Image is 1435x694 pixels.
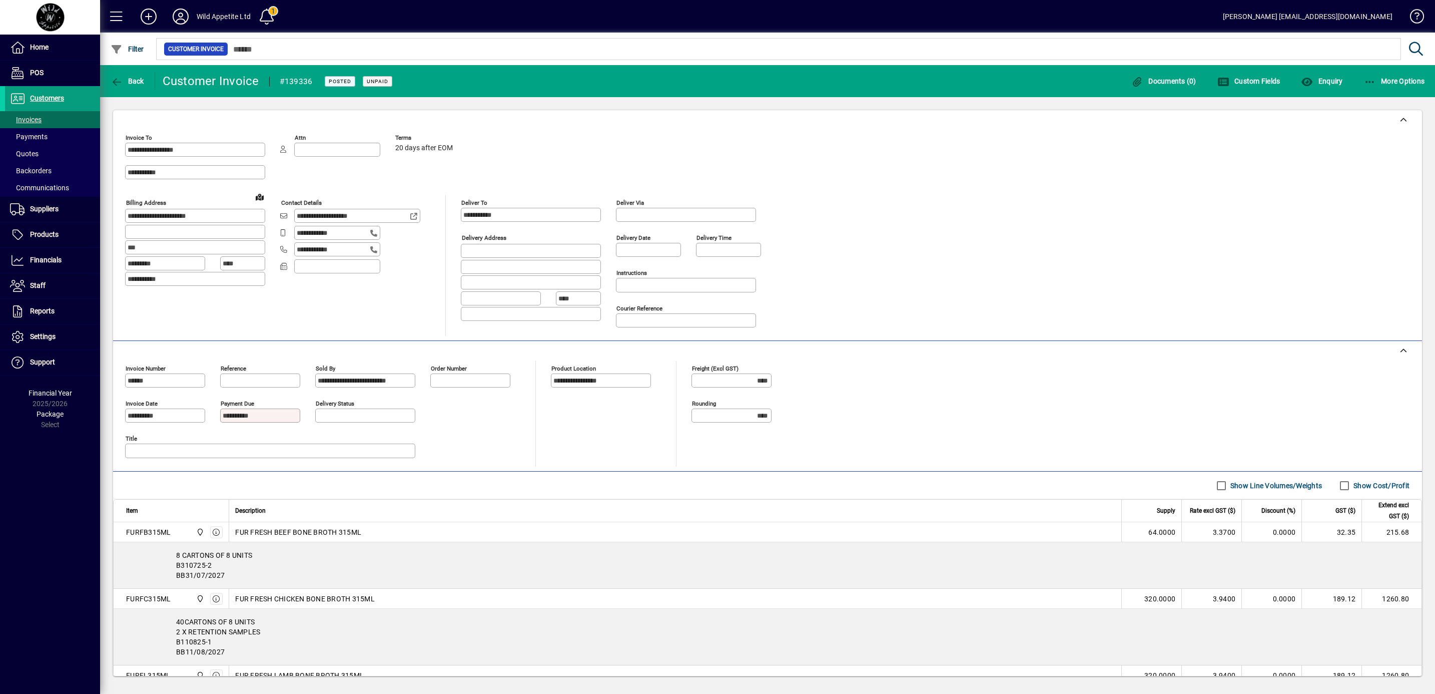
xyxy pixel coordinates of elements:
[5,111,100,128] a: Invoices
[114,542,1421,588] div: 8 CARTONS OF 8 UNITS B310725-2 BB31/07/2027
[30,256,62,264] span: Financials
[194,593,205,604] span: Wild Appetite Ltd
[1402,2,1422,35] a: Knowledge Base
[616,199,644,206] mat-label: Deliver via
[126,527,171,537] div: FURFB315ML
[1131,77,1196,85] span: Documents (0)
[221,365,246,372] mat-label: Reference
[221,400,254,407] mat-label: Payment due
[1301,77,1342,85] span: Enquiry
[1301,522,1361,542] td: 32.35
[329,78,351,85] span: Posted
[1190,505,1235,516] span: Rate excl GST ($)
[235,505,266,516] span: Description
[1241,665,1301,685] td: 0.0000
[30,69,44,77] span: POS
[1188,670,1235,680] div: 3.9400
[30,230,59,238] span: Products
[37,410,64,418] span: Package
[126,400,158,407] mat-label: Invoice date
[1301,589,1361,609] td: 189.12
[163,73,259,89] div: Customer Invoice
[1188,527,1235,537] div: 3.3700
[126,365,166,372] mat-label: Invoice number
[1188,594,1235,604] div: 3.9400
[316,400,354,407] mat-label: Delivery status
[235,594,375,604] span: FUR FRESH CHICKEN BONE BROTH 315ML
[168,44,224,54] span: Customer Invoice
[5,35,100,60] a: Home
[1223,9,1392,25] div: [PERSON_NAME] [EMAIL_ADDRESS][DOMAIN_NAME]
[616,305,662,312] mat-label: Courier Reference
[5,273,100,298] a: Staff
[5,145,100,162] a: Quotes
[126,670,171,680] div: FURFL315ML
[165,8,197,26] button: Profile
[30,307,55,315] span: Reports
[111,77,144,85] span: Back
[1144,594,1175,604] span: 320.0000
[696,234,732,241] mat-label: Delivery time
[1361,522,1421,542] td: 215.68
[197,9,251,25] div: Wild Appetite Ltd
[1301,665,1361,685] td: 189.12
[5,222,100,247] a: Products
[10,167,52,175] span: Backorders
[194,670,205,681] span: Wild Appetite Ltd
[111,45,144,53] span: Filter
[126,435,137,442] mat-label: Title
[5,162,100,179] a: Backorders
[551,365,596,372] mat-label: Product location
[461,199,487,206] mat-label: Deliver To
[295,134,306,141] mat-label: Attn
[395,144,453,152] span: 20 days after EOM
[1241,522,1301,542] td: 0.0000
[1361,665,1421,685] td: 1260.80
[316,365,335,372] mat-label: Sold by
[235,527,361,537] span: FUR FRESH BEEF BONE BROTH 315ML
[5,197,100,222] a: Suppliers
[1361,72,1427,90] button: More Options
[10,150,39,158] span: Quotes
[100,72,155,90] app-page-header-button: Back
[616,234,650,241] mat-label: Delivery date
[235,670,364,680] span: FUR FRESH LAMB BONE BROTH 315ML
[108,72,147,90] button: Back
[108,40,147,58] button: Filter
[30,358,55,366] span: Support
[1228,481,1322,491] label: Show Line Volumes/Weights
[1129,72,1199,90] button: Documents (0)
[29,389,72,397] span: Financial Year
[692,400,716,407] mat-label: Rounding
[133,8,165,26] button: Add
[1261,505,1295,516] span: Discount (%)
[194,527,205,538] span: Wild Appetite Ltd
[1368,500,1409,522] span: Extend excl GST ($)
[1157,505,1175,516] span: Supply
[5,61,100,86] a: POS
[1335,505,1355,516] span: GST ($)
[126,134,152,141] mat-label: Invoice To
[1298,72,1345,90] button: Enquiry
[367,78,388,85] span: Unpaid
[1361,589,1421,609] td: 1260.80
[114,609,1421,665] div: 40CARTONS OF 8 UNITS 2 X RETENTION SAMPLES B110825-1 BB11/08/2027
[5,324,100,350] a: Settings
[5,128,100,145] a: Payments
[1241,589,1301,609] td: 0.0000
[30,94,64,102] span: Customers
[431,365,467,372] mat-label: Order number
[126,505,138,516] span: Item
[1148,527,1175,537] span: 64.0000
[30,43,49,51] span: Home
[126,594,171,604] div: FURFC315ML
[10,184,69,192] span: Communications
[252,189,268,205] a: View on map
[5,179,100,196] a: Communications
[5,350,100,375] a: Support
[1217,77,1280,85] span: Custom Fields
[30,205,59,213] span: Suppliers
[10,116,42,124] span: Invoices
[1144,670,1175,680] span: 320.0000
[1215,72,1283,90] button: Custom Fields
